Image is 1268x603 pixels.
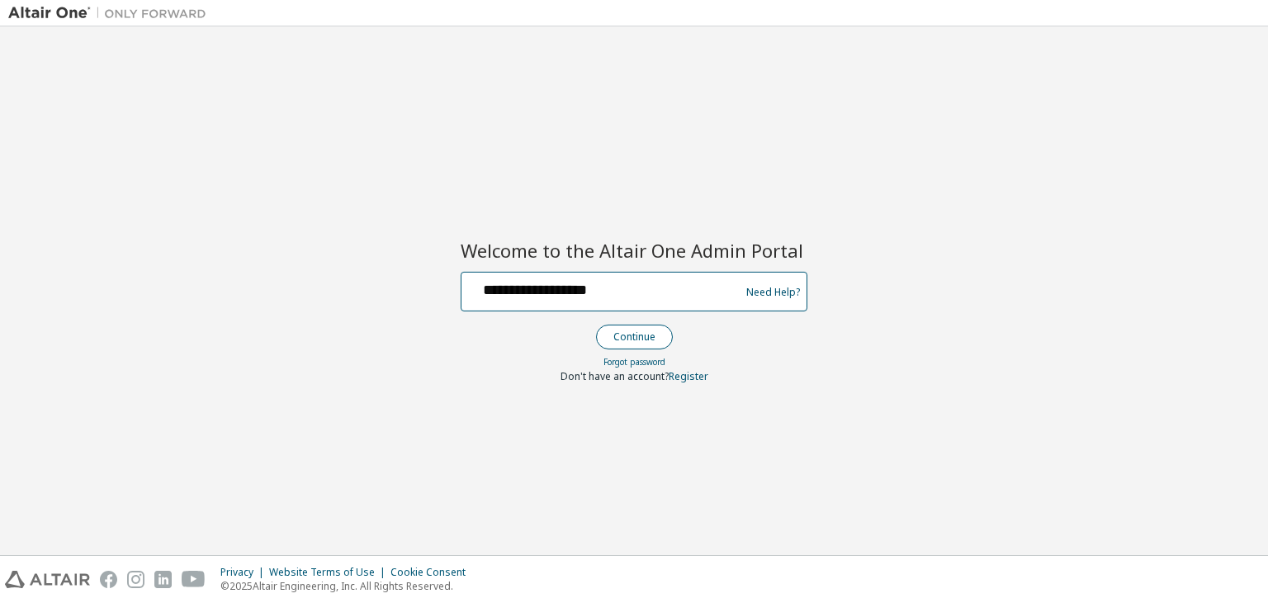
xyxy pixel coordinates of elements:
div: Cookie Consent [390,566,475,579]
button: Continue [596,325,673,349]
div: Website Terms of Use [269,566,390,579]
a: Forgot password [603,356,665,368]
img: youtube.svg [182,571,206,588]
a: Register [669,369,708,383]
p: © 2025 Altair Engineering, Inc. All Rights Reserved. [220,579,475,593]
a: Need Help? [746,292,800,292]
div: Privacy [220,566,269,579]
img: facebook.svg [100,571,117,588]
h2: Welcome to the Altair One Admin Portal [461,239,807,262]
span: Don't have an account? [561,369,669,383]
img: linkedin.svg [154,571,172,588]
img: altair_logo.svg [5,571,90,588]
img: instagram.svg [127,571,144,588]
img: Altair One [8,5,215,21]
